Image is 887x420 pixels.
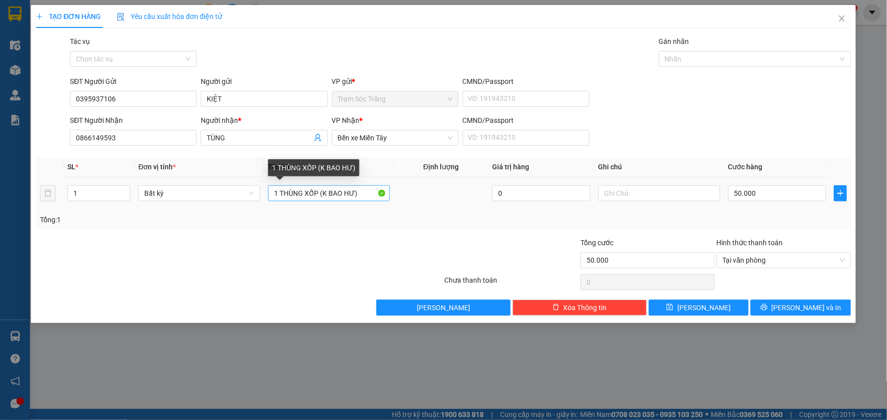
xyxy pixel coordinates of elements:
[492,185,591,201] input: 0
[376,300,511,316] button: [PERSON_NAME]
[728,163,763,171] span: Cước hàng
[423,163,459,171] span: Định lượng
[4,62,103,98] span: Gửi:
[564,302,607,313] span: Xóa Thông tin
[201,115,327,126] div: Người nhận
[677,302,731,313] span: [PERSON_NAME]
[553,304,560,312] span: delete
[201,76,327,87] div: Người gửi
[463,76,590,87] div: CMND/Passport
[594,157,724,177] th: Ghi chú
[581,239,613,247] span: Tổng cước
[36,13,43,20] span: plus
[36,12,101,20] span: TẠO ĐƠN HÀNG
[268,185,390,201] input: VD: Bàn, Ghế
[314,134,322,142] span: user-add
[513,300,647,316] button: deleteXóa Thông tin
[70,115,197,126] div: SĐT Người Nhận
[85,24,156,32] span: TP.HCM -SÓC TRĂNG
[417,302,470,313] span: [PERSON_NAME]
[268,159,359,176] div: 1 THÙNG XỐP (K BAO HƯ)
[4,62,103,98] span: Trạm Sóc Trăng
[659,37,689,45] label: Gán nhãn
[144,186,254,201] span: Bất kỳ
[666,304,673,312] span: save
[834,185,847,201] button: plus
[443,275,580,292] div: Chưa thanh toán
[67,163,75,171] span: SL
[828,5,856,33] button: Close
[84,34,165,45] strong: PHIẾU GỬI HÀNG
[70,37,90,45] label: Tác vụ
[117,13,125,21] img: icon
[723,253,845,268] span: Tại văn phòng
[332,116,360,124] span: VP Nhận
[117,12,222,20] span: Yêu cầu xuất hóa đơn điện tử
[751,300,851,316] button: printer[PERSON_NAME] và In
[138,163,176,171] span: Đơn vị tính
[40,214,342,225] div: Tổng: 1
[338,130,453,145] span: Bến xe Miền Tây
[332,76,459,87] div: VP gửi
[72,9,176,20] strong: XE KHÁCH MỸ DUYÊN
[772,302,842,313] span: [PERSON_NAME] và In
[761,304,768,312] span: printer
[40,185,56,201] button: delete
[70,76,197,87] div: SĐT Người Gửi
[463,115,590,126] div: CMND/Passport
[338,91,453,106] span: Trạm Sóc Trăng
[717,239,783,247] label: Hình thức thanh toán
[838,14,846,22] span: close
[835,189,846,197] span: plus
[492,163,529,171] span: Giá trị hàng
[649,300,749,316] button: save[PERSON_NAME]
[598,185,720,201] input: Ghi Chú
